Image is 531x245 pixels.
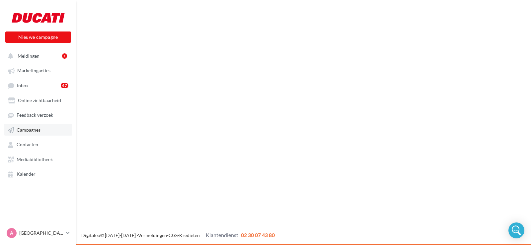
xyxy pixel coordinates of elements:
[4,94,72,106] a: Online zichtbaarheid
[17,83,29,88] span: Inbox
[241,232,275,238] span: 02 30 07 43 80
[17,142,38,148] span: Contacten
[138,232,167,238] a: Vermeldingen
[169,232,178,238] a: CGS
[4,168,72,180] a: Kalender
[61,83,68,88] div: 47
[18,53,39,59] span: Meldingen
[5,31,71,43] button: Nieuwe campagne
[4,138,72,150] a: Contacten
[81,232,100,238] a: Digitaleo
[4,79,72,92] a: Inbox47
[19,230,63,236] p: [GEOGRAPHIC_DATA]
[17,112,53,118] span: Feedback verzoek
[206,232,238,238] span: Klantendienst
[5,227,71,239] a: A [GEOGRAPHIC_DATA]
[508,222,524,238] div: Open Intercom Messenger
[10,230,13,236] span: A
[62,53,67,59] div: 1
[4,109,72,121] a: Feedback verzoek
[17,68,50,74] span: Marketingacties
[4,50,70,62] button: Meldingen 1
[17,171,36,177] span: Kalender
[17,156,53,162] span: Mediabibliotheek
[18,97,61,103] span: Online zichtbaarheid
[179,232,200,238] a: Kredieten
[4,124,72,136] a: Campagnes
[4,64,72,76] a: Marketingacties
[17,127,40,133] span: Campagnes
[4,153,72,165] a: Mediabibliotheek
[81,232,275,238] span: © [DATE]-[DATE] - - -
